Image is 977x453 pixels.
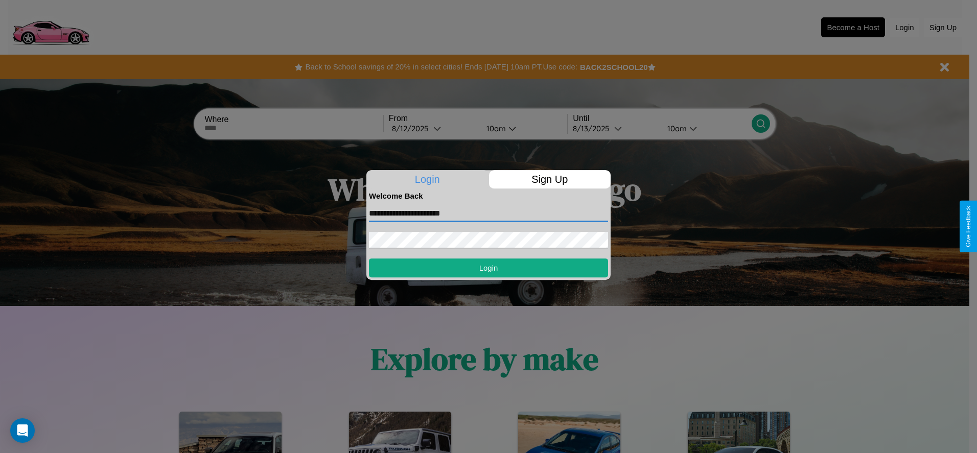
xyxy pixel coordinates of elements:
[489,170,611,188] p: Sign Up
[366,170,488,188] p: Login
[965,206,972,247] div: Give Feedback
[369,258,608,277] button: Login
[10,418,35,443] div: Open Intercom Messenger
[369,192,608,200] h4: Welcome Back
